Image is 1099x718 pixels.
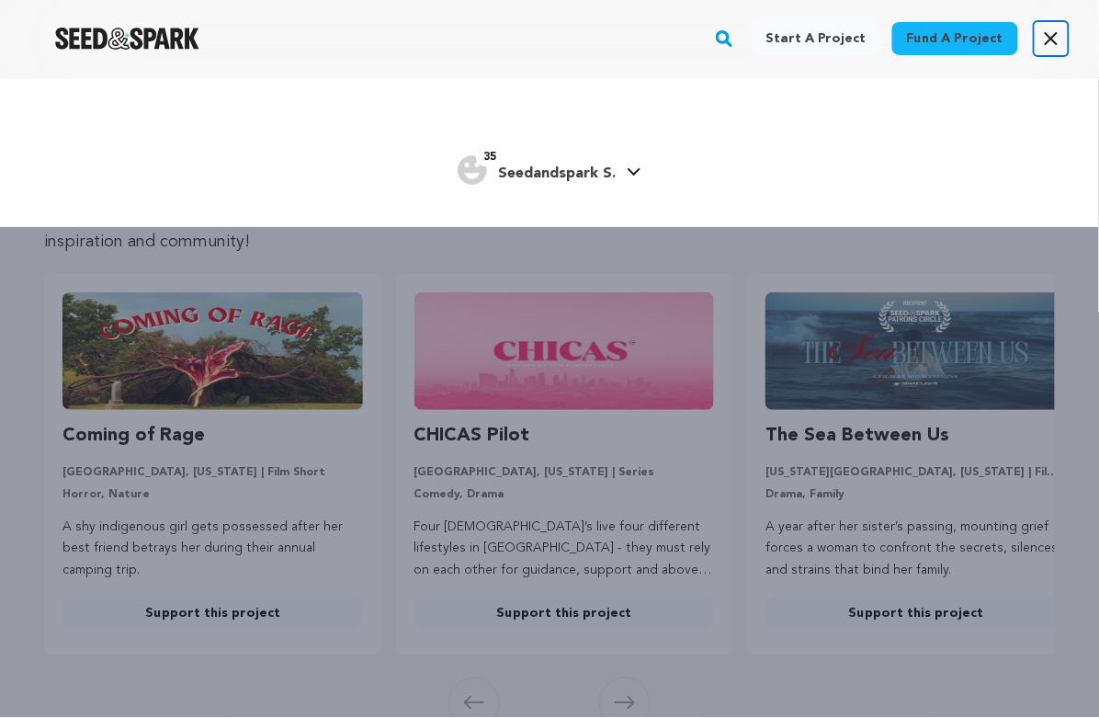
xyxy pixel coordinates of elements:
[458,155,616,185] div: Seedandspark S.'s Profile
[751,22,881,55] a: Start a project
[892,22,1018,55] a: Fund a project
[476,148,504,166] span: 35
[55,28,199,50] a: Seed&Spark Homepage
[458,152,641,185] a: Seedandspark S.'s Profile
[458,155,487,185] img: user.png
[498,166,616,181] span: Seedandspark S.
[55,28,199,50] img: Seed&Spark Logo Dark Mode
